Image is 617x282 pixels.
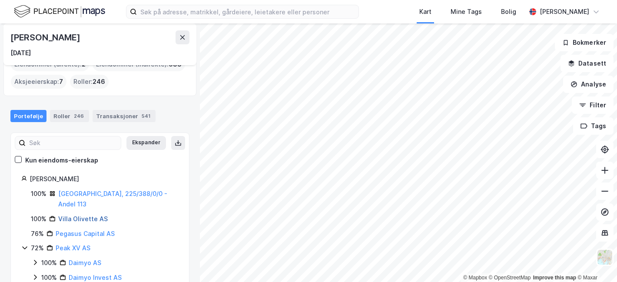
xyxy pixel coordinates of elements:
[10,110,46,122] div: Portefølje
[69,259,101,266] a: Daimyo AS
[59,76,63,87] span: 7
[137,5,358,18] input: Søk på adresse, matrikkel, gårdeiere, leietakere eller personer
[26,136,121,149] input: Søk
[11,75,66,89] div: Aksjeeierskap :
[41,258,57,268] div: 100%
[70,75,109,89] div: Roller :
[25,155,98,166] div: Kun eiendoms-eierskap
[10,30,82,44] div: [PERSON_NAME]
[14,4,105,19] img: logo.f888ab2527a4732fd821a326f86c7f29.svg
[72,112,86,120] div: 246
[31,243,44,253] div: 72%
[574,240,617,282] div: Kontrollprogram for chat
[31,214,46,224] div: 100%
[58,215,108,222] a: Villa Olivette AS
[563,76,614,93] button: Analyse
[126,136,166,150] button: Ekspander
[533,275,576,281] a: Improve this map
[30,174,179,184] div: [PERSON_NAME]
[50,110,89,122] div: Roller
[501,7,516,17] div: Bolig
[31,229,44,239] div: 76%
[572,96,614,114] button: Filter
[451,7,482,17] div: Mine Tags
[463,275,487,281] a: Mapbox
[573,117,614,135] button: Tags
[31,189,46,199] div: 100%
[489,275,531,281] a: OpenStreetMap
[561,55,614,72] button: Datasett
[10,48,31,58] div: [DATE]
[93,110,156,122] div: Transaksjoner
[574,240,617,282] iframe: Chat Widget
[419,7,431,17] div: Kart
[93,76,105,87] span: 246
[540,7,589,17] div: [PERSON_NAME]
[56,244,90,252] a: Peak XV AS
[555,34,614,51] button: Bokmerker
[56,230,115,237] a: Pegasus Capital AS
[69,274,122,281] a: Daimyo Invest AS
[140,112,152,120] div: 541
[58,190,167,208] a: [GEOGRAPHIC_DATA], 225/388/0/0 - Andel 113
